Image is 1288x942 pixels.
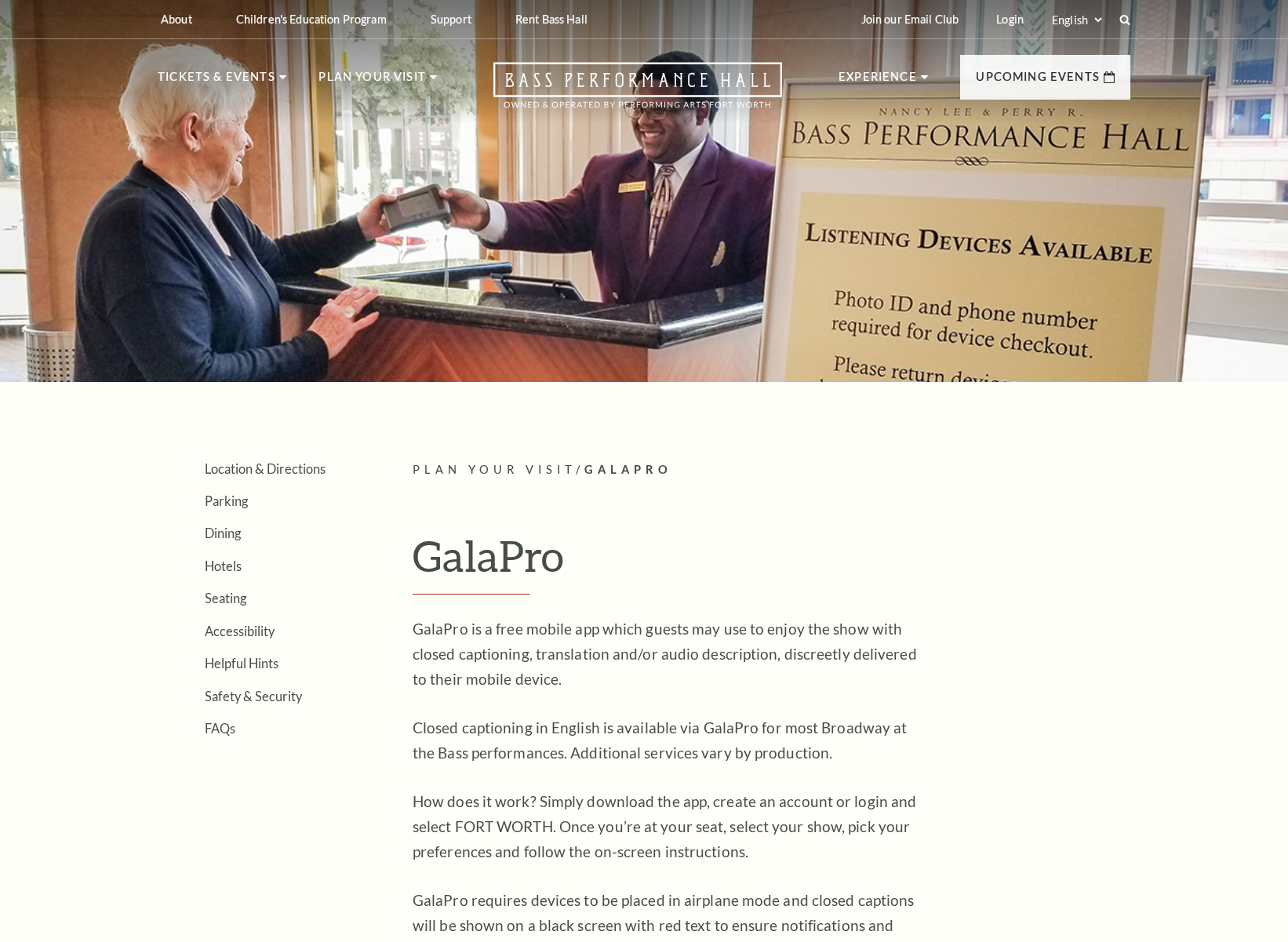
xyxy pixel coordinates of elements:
p: Tickets & Events [158,67,275,96]
a: FAQs [205,721,235,736]
a: Safety & Security [205,689,302,704]
p: Plan Your Visit [318,67,426,96]
p: About [161,13,192,26]
a: Seating [205,591,246,606]
span: Galapro [584,463,672,476]
span: Plan Your Visit [413,463,576,476]
a: Dining [205,526,241,540]
select: Select: [1049,13,1104,27]
p: / [413,460,1130,480]
p: Children's Education Program [236,13,387,26]
a: Location & Directions [205,461,326,476]
p: GalaPro is a free mobile app which guests may use to enjoy the show with closed captioning, trans... [413,616,922,692]
h1: GalaPro [413,530,1130,595]
a: Parking [205,493,248,508]
a: Hotels [205,558,242,573]
p: Support [431,13,471,26]
p: Rent Bass Hall [515,13,588,26]
a: Helpful Hints [205,656,278,671]
p: Closed captioning in English is available via GalaPro for most Broadway at the Bass performances.... [413,715,922,766]
p: How does it work? Simply download the app, create an account or login and select FORT WORTH. Once... [413,789,922,864]
p: Upcoming Events [976,67,1100,96]
p: Experience [839,67,917,96]
a: Accessibility [205,624,275,638]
